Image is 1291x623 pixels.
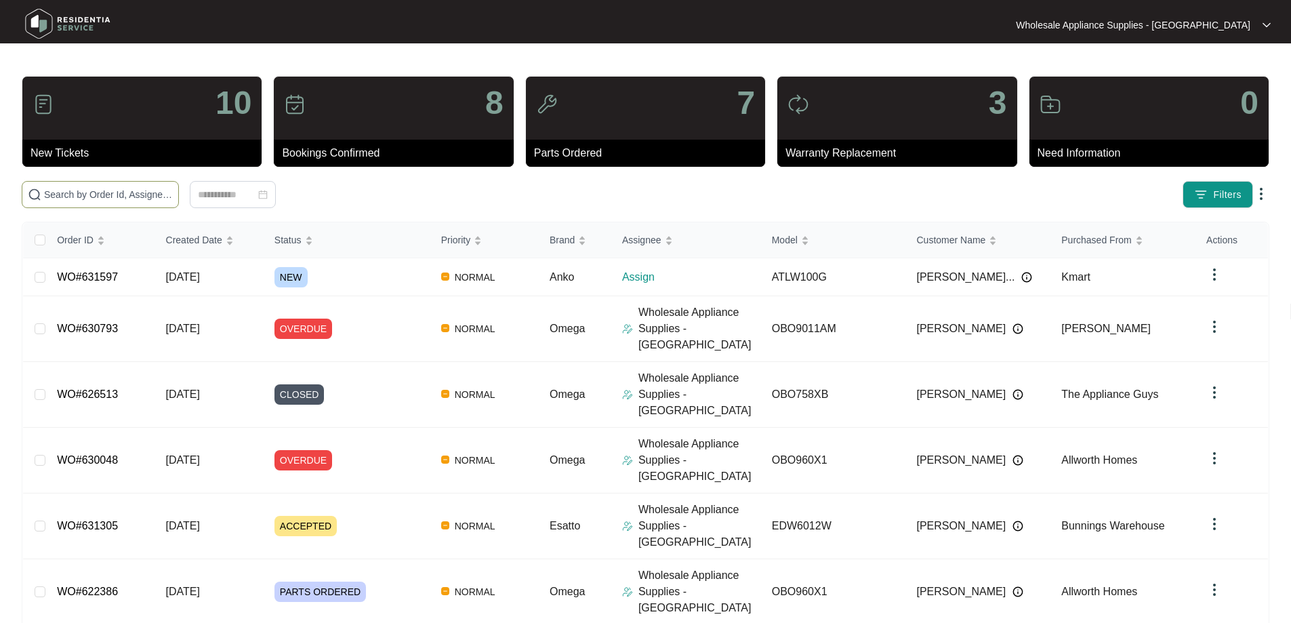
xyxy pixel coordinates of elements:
[1012,389,1023,400] img: Info icon
[1061,271,1090,283] span: Kmart
[1061,323,1151,334] span: [PERSON_NAME]
[761,428,906,494] td: OBO960X1
[550,323,585,334] span: Omega
[638,304,761,353] p: Wholesale Appliance Supplies - [GEOGRAPHIC_DATA]
[30,145,262,161] p: New Tickets
[1195,222,1268,258] th: Actions
[57,520,118,531] a: WO#631305
[449,321,501,337] span: NORMAL
[449,386,501,403] span: NORMAL
[1061,233,1131,247] span: Purchased From
[622,455,633,466] img: Assigner Icon
[441,233,471,247] span: Priority
[534,145,765,161] p: Parts Ordered
[274,233,302,247] span: Status
[441,324,449,332] img: Vercel Logo
[441,273,449,281] img: Vercel Logo
[1012,455,1023,466] img: Info icon
[550,520,580,531] span: Esatto
[1206,384,1223,401] img: dropdown arrow
[761,494,906,559] td: EDW6012W
[430,222,539,258] th: Priority
[785,145,1017,161] p: Warranty Replacement
[787,94,809,115] img: icon
[638,502,761,550] p: Wholesale Appliance Supplies - [GEOGRAPHIC_DATA]
[622,389,633,400] img: Assigner Icon
[1213,188,1242,202] span: Filters
[441,390,449,398] img: Vercel Logo
[1040,94,1061,115] img: icon
[638,567,761,616] p: Wholesale Appliance Supplies - [GEOGRAPHIC_DATA]
[274,267,308,287] span: NEW
[274,450,332,470] span: OVERDUE
[1183,181,1253,208] button: filter iconFilters
[57,271,118,283] a: WO#631597
[57,233,94,247] span: Order ID
[772,233,798,247] span: Model
[441,521,449,529] img: Vercel Logo
[1206,516,1223,532] img: dropdown arrow
[1206,319,1223,335] img: dropdown arrow
[46,222,155,258] th: Order ID
[737,87,755,119] p: 7
[166,586,200,597] span: [DATE]
[1021,272,1032,283] img: Info icon
[44,187,173,202] input: Search by Order Id, Assignee Name, Customer Name, Brand and Model
[1050,222,1195,258] th: Purchased From
[1061,520,1164,531] span: Bunnings Warehouse
[1253,186,1269,202] img: dropdown arrow
[550,271,574,283] span: Anko
[1263,22,1271,28] img: dropdown arrow
[449,269,501,285] span: NORMAL
[166,454,200,466] span: [DATE]
[1012,521,1023,531] img: Info icon
[916,452,1006,468] span: [PERSON_NAME]
[274,384,325,405] span: CLOSED
[916,321,1006,337] span: [PERSON_NAME]
[761,362,906,428] td: OBO758XB
[622,233,661,247] span: Assignee
[449,452,501,468] span: NORMAL
[905,222,1050,258] th: Customer Name
[761,258,906,296] td: ATLW100G
[916,518,1006,534] span: [PERSON_NAME]
[20,3,115,44] img: residentia service logo
[166,271,200,283] span: [DATE]
[449,584,501,600] span: NORMAL
[1061,388,1158,400] span: The Appliance Guys
[1206,582,1223,598] img: dropdown arrow
[611,222,761,258] th: Assignee
[550,586,585,597] span: Omega
[1012,586,1023,597] img: Info icon
[761,222,906,258] th: Model
[274,582,366,602] span: PARTS ORDERED
[1206,266,1223,283] img: dropdown arrow
[284,94,306,115] img: icon
[155,222,264,258] th: Created Date
[1194,188,1208,201] img: filter icon
[485,87,504,119] p: 8
[916,386,1006,403] span: [PERSON_NAME]
[989,87,1007,119] p: 3
[216,87,251,119] p: 10
[622,521,633,531] img: Assigner Icon
[57,454,118,466] a: WO#630048
[28,188,41,201] img: search-icon
[282,145,513,161] p: Bookings Confirmed
[1206,450,1223,466] img: dropdown arrow
[441,587,449,595] img: Vercel Logo
[1061,454,1137,466] span: Allworth Homes
[57,323,118,334] a: WO#630793
[264,222,430,258] th: Status
[622,586,633,597] img: Assigner Icon
[638,436,761,485] p: Wholesale Appliance Supplies - [GEOGRAPHIC_DATA]
[166,388,200,400] span: [DATE]
[1012,323,1023,334] img: Info icon
[1061,586,1137,597] span: Allworth Homes
[166,323,200,334] span: [DATE]
[916,584,1006,600] span: [PERSON_NAME]
[536,94,558,115] img: icon
[1240,87,1258,119] p: 0
[274,319,332,339] span: OVERDUE
[550,454,585,466] span: Omega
